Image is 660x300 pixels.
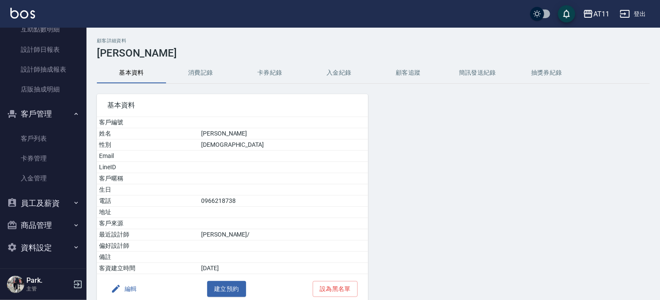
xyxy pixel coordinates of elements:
[616,6,650,22] button: 登出
[3,40,83,60] a: 設計師日報表
[3,214,83,237] button: 商品管理
[97,128,199,139] td: 姓名
[166,63,235,83] button: 消費記錄
[199,229,368,240] td: [PERSON_NAME]/
[3,19,83,39] a: 互助點數明細
[97,252,199,263] td: 備註
[97,47,650,59] h3: [PERSON_NAME]
[97,240,199,252] td: 偏好設計師
[97,117,199,128] td: 客戶編號
[3,60,83,79] a: 設計師抽成報表
[97,196,199,207] td: 電話
[97,173,199,184] td: 客戶暱稱
[304,63,374,83] button: 入金紀錄
[3,103,83,125] button: 客戶管理
[97,207,199,218] td: 地址
[3,129,83,148] a: 客戶列表
[97,38,650,44] h2: 顧客詳細資料
[3,148,83,168] a: 卡券管理
[558,5,575,22] button: save
[97,139,199,151] td: 性別
[199,128,368,139] td: [PERSON_NAME]
[3,237,83,259] button: 資料設定
[207,281,246,297] button: 建立預約
[7,276,24,293] img: Person
[97,184,199,196] td: 生日
[512,63,581,83] button: 抽獎券紀錄
[97,63,166,83] button: 基本資料
[313,281,358,297] button: 設為黑名單
[3,168,83,188] a: 入金管理
[107,101,358,110] span: 基本資料
[580,5,613,23] button: AT11
[10,8,35,19] img: Logo
[199,263,368,274] td: [DATE]
[593,9,609,19] div: AT11
[97,218,199,229] td: 客戶來源
[199,139,368,151] td: [DEMOGRAPHIC_DATA]
[199,196,368,207] td: 0966218738
[3,79,83,99] a: 店販抽成明細
[443,63,512,83] button: 簡訊發送紀錄
[97,229,199,240] td: 最近設計師
[3,192,83,215] button: 員工及薪資
[235,63,304,83] button: 卡券紀錄
[97,263,199,274] td: 客資建立時間
[374,63,443,83] button: 顧客追蹤
[97,151,199,162] td: Email
[26,276,70,285] h5: Park.
[26,285,70,293] p: 主管
[107,281,141,297] button: 編輯
[97,162,199,173] td: LineID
